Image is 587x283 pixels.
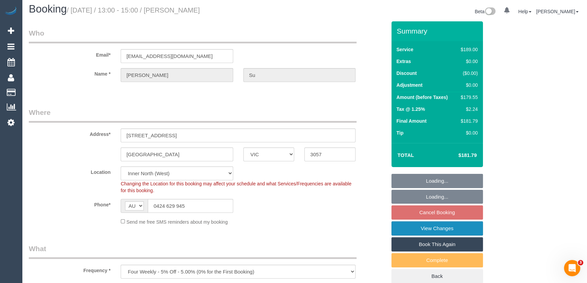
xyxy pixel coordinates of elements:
legend: What [29,244,357,259]
label: Amount (before Taxes) [397,94,448,101]
label: Phone* [24,199,116,208]
label: Extras [397,58,411,65]
div: $0.00 [458,129,478,136]
strong: Total [398,152,414,158]
label: Discount [397,70,417,77]
a: [PERSON_NAME] [536,9,579,14]
legend: Where [29,107,357,123]
input: Suburb* [121,147,233,161]
img: Automaid Logo [4,7,18,16]
label: Adjustment [397,82,423,88]
div: $0.00 [458,58,478,65]
a: Help [518,9,531,14]
label: Name * [24,68,116,77]
div: $0.00 [458,82,478,88]
h3: Summary [397,27,480,35]
a: Book This Again [391,237,483,251]
div: $189.00 [458,46,478,53]
input: Phone* [148,199,233,213]
label: Service [397,46,413,53]
div: $181.79 [458,118,478,124]
legend: Who [29,28,357,43]
label: Location [24,166,116,176]
label: Frequency * [24,265,116,274]
h4: $181.79 [438,153,477,158]
input: First Name* [121,68,233,82]
div: $2.24 [458,106,478,113]
span: Booking [29,3,67,15]
a: View Changes [391,221,483,236]
label: Email* [24,49,116,58]
img: New interface [484,7,495,16]
small: / [DATE] / 13:00 - 15:00 / [PERSON_NAME] [67,6,200,14]
label: Address* [24,128,116,138]
div: ($0.00) [458,70,478,77]
div: $179.55 [458,94,478,101]
input: Post Code* [304,147,356,161]
input: Last Name* [243,68,356,82]
span: 3 [578,260,583,265]
label: Tip [397,129,404,136]
a: Beta [475,9,496,14]
label: Tax @ 1.25% [397,106,425,113]
label: Final Amount [397,118,427,124]
span: Changing the Location for this booking may affect your schedule and what Services/Frequencies are... [121,181,351,193]
input: Email* [121,49,233,63]
span: Send me free SMS reminders about my booking [126,219,228,224]
iframe: Intercom live chat [564,260,580,276]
